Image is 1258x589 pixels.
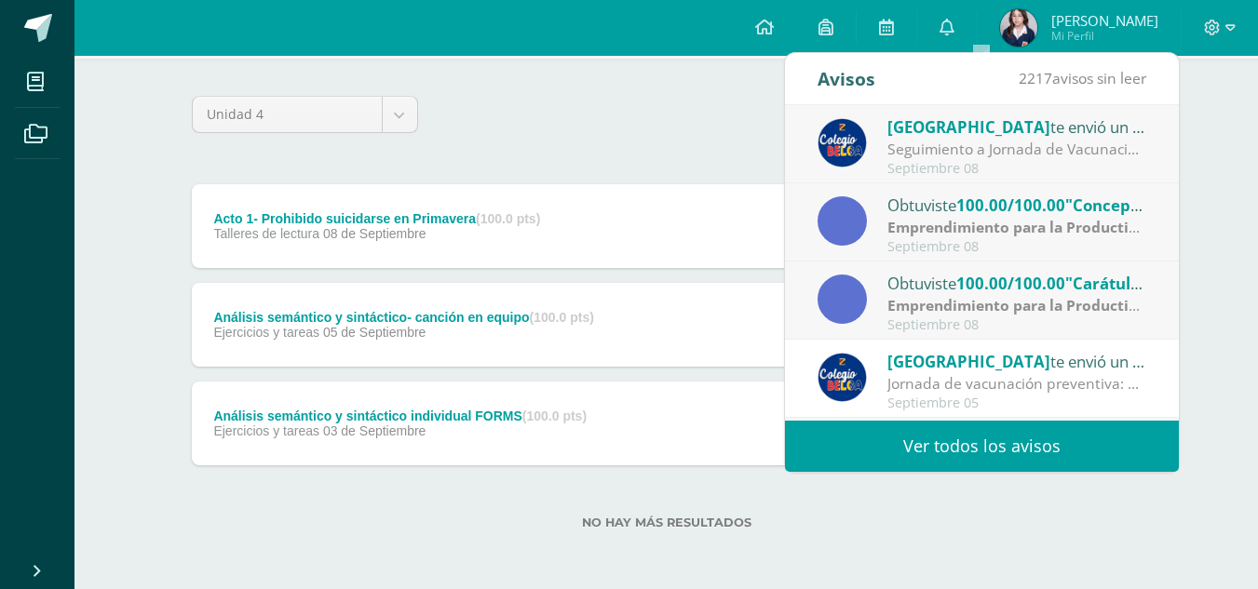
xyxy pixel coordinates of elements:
div: Análisis semántico y sintáctico- canción en equipo [213,310,593,325]
strong: Emprendimiento para la Productividad [887,295,1169,315]
span: 08 de Septiembre [323,226,426,241]
span: [GEOGRAPHIC_DATA] [887,351,1050,372]
div: Avisos [818,53,875,104]
strong: (100.0 pts) [530,310,594,325]
span: 05 de Septiembre [323,325,426,340]
img: 919ad801bb7643f6f997765cf4083301.png [818,118,867,167]
span: [PERSON_NAME] [1051,11,1158,30]
a: Unidad 4 [193,97,417,132]
span: Unidad 4 [207,97,368,132]
strong: (100.0 pts) [476,211,540,226]
div: Análisis semántico y sintáctico individual FORMS [213,408,587,423]
span: "Carátula" [1065,273,1147,294]
span: 03 de Septiembre [323,423,426,438]
span: 100.00/100.00 [956,194,1065,216]
span: [GEOGRAPHIC_DATA] [887,116,1050,138]
div: te envió un aviso [887,114,1146,139]
span: Talleres de lectura [213,226,319,241]
div: Obtuviste en [887,193,1146,217]
label: No hay más resultados [192,515,1142,529]
span: Ejercicios y tareas [213,423,319,438]
div: Septiembre 08 [887,161,1146,177]
img: 919ad801bb7643f6f997765cf4083301.png [818,353,867,402]
img: 41b69cafc6c9dcc1d0ea30fe2271c450.png [1000,9,1037,47]
div: Septiembre 08 [887,239,1146,255]
div: Seguimiento a Jornada de Vacunación: Reciban un cordial saludo. Gracias al buen desarrollo y a la... [887,139,1146,160]
div: Obtuviste en [887,271,1146,295]
a: Ver todos los avisos [785,421,1179,472]
div: Septiembre 08 [887,317,1146,333]
div: Septiembre 05 [887,395,1146,411]
div: | zona teoria [887,295,1146,316]
span: 100.00/100.00 [956,273,1065,294]
div: | zona teoria [887,217,1146,238]
strong: Emprendimiento para la Productividad [887,217,1169,237]
div: Acto 1- Prohibido suicidarse en Primavera [213,211,540,226]
div: te envió un aviso [887,349,1146,373]
div: Jornada de vacunación preventiva: Estimados Padres y Estimadas Madres de Familia: Deseándoles un ... [887,373,1146,395]
span: avisos sin leer [1019,68,1146,88]
span: 2217 [1019,68,1052,88]
strong: (100.0 pts) [522,408,587,423]
span: Ejercicios y tareas [213,325,319,340]
span: Mi Perfil [1051,28,1158,44]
